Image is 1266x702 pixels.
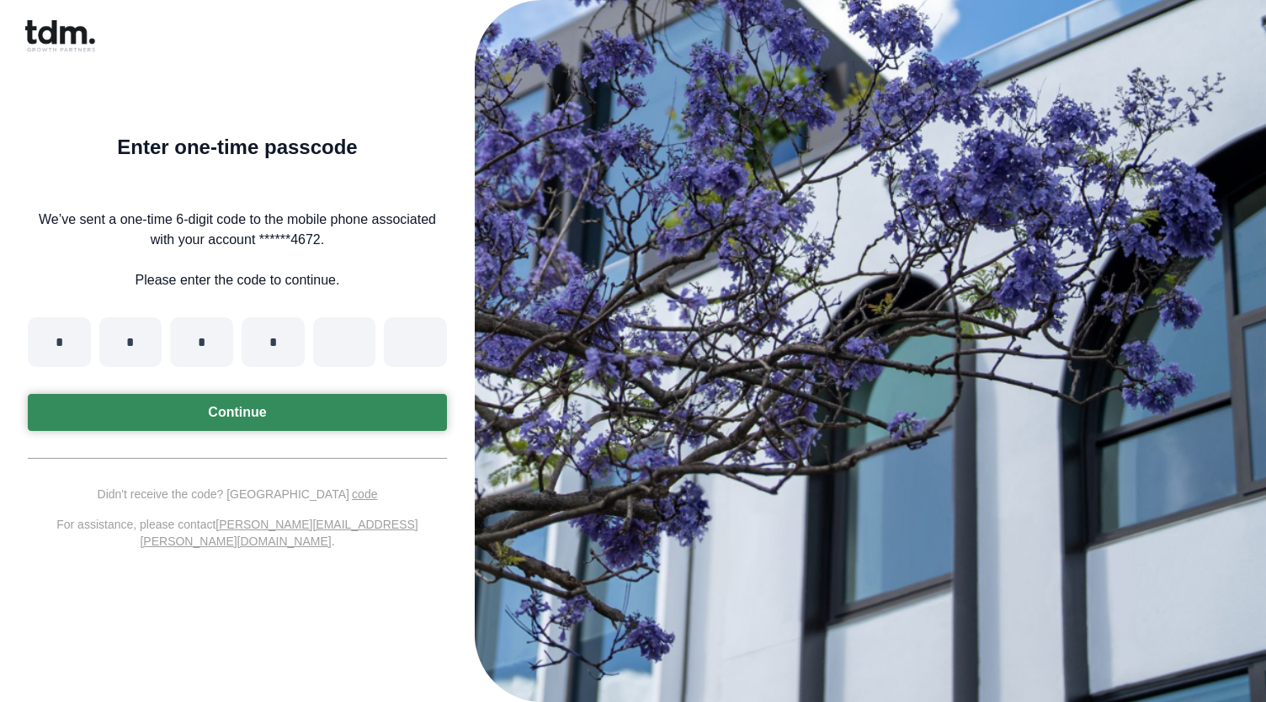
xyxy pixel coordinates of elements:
[28,516,447,550] p: For assistance, please contact .
[170,317,233,366] input: Digit 3
[313,317,376,366] input: Digit 5
[28,317,91,366] input: Please enter verification code. Digit 1
[28,210,447,290] p: We’ve sent a one-time 6-digit code to the mobile phone associated with your account ******4672. P...
[28,486,447,503] p: Didn't receive the code? [GEOGRAPHIC_DATA]
[28,394,447,431] button: Continue
[384,317,447,366] input: Digit 6
[352,487,377,501] a: code
[99,317,162,366] input: Digit 2
[140,518,418,548] u: [PERSON_NAME][EMAIL_ADDRESS][PERSON_NAME][DOMAIN_NAME]
[28,139,447,156] h5: Enter one-time passcode
[242,317,305,366] input: Digit 4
